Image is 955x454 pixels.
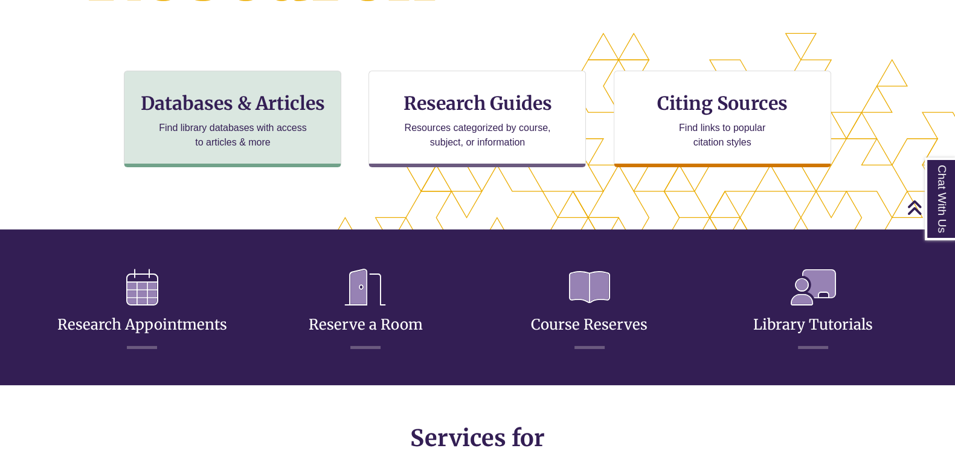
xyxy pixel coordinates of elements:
[649,92,796,115] h3: Citing Sources
[753,286,873,334] a: Library Tutorials
[379,92,576,115] h3: Research Guides
[531,286,648,334] a: Course Reserves
[907,199,952,216] a: Back to Top
[57,286,227,334] a: Research Appointments
[309,286,423,334] a: Reserve a Room
[154,121,312,150] p: Find library databases with access to articles & more
[663,121,781,150] p: Find links to popular citation styles
[124,71,341,167] a: Databases & Articles Find library databases with access to articles & more
[614,71,831,167] a: Citing Sources Find links to popular citation styles
[399,121,556,150] p: Resources categorized by course, subject, or information
[368,71,586,167] a: Research Guides Resources categorized by course, subject, or information
[134,92,331,115] h3: Databases & Articles
[410,424,545,452] span: Services for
